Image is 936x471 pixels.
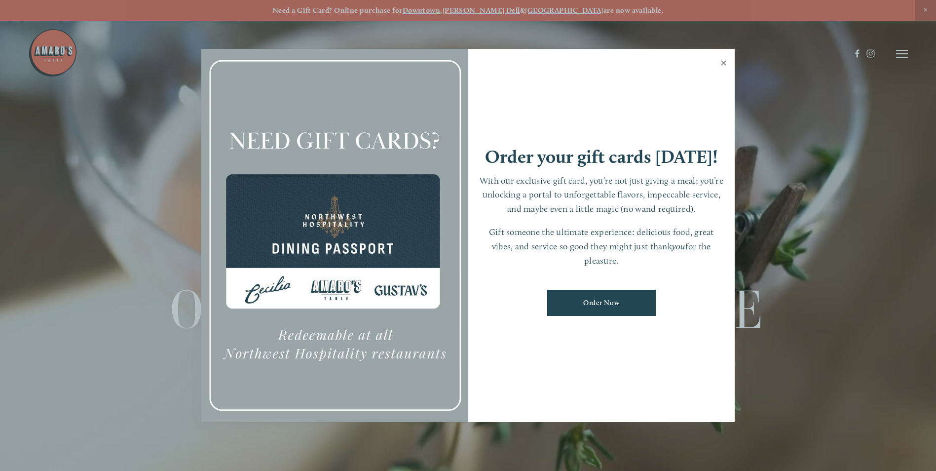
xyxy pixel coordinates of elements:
[714,50,733,78] a: Close
[478,225,725,268] p: Gift someone the ultimate experience: delicious food, great vibes, and service so good they might...
[547,290,656,316] a: Order Now
[672,241,685,251] em: you
[478,174,725,216] p: With our exclusive gift card, you’re not just giving a meal; you’re unlocking a portal to unforge...
[485,148,718,166] h1: Order your gift cards [DATE]!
